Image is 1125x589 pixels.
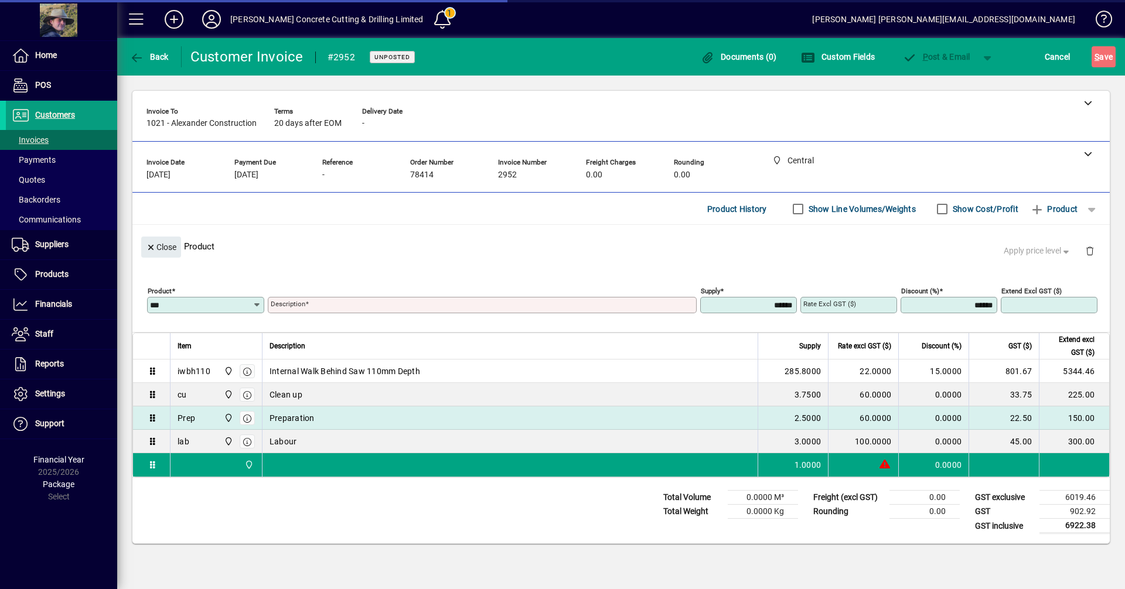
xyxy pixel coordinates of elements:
[1095,47,1113,66] span: ave
[221,435,234,448] span: Central
[703,198,772,220] button: Product History
[902,52,970,61] span: ost & Email
[12,175,45,184] span: Quotes
[707,200,767,218] span: Product History
[728,505,798,519] td: 0.0000 Kg
[1039,383,1109,406] td: 225.00
[221,412,234,424] span: Central
[969,359,1039,383] td: 801.67
[6,210,117,230] a: Communications
[221,388,234,401] span: Central
[969,406,1039,430] td: 22.50
[35,389,65,398] span: Settings
[362,119,364,128] span: -
[146,238,176,257] span: Close
[1039,430,1109,453] td: 300.00
[35,269,69,279] span: Products
[969,519,1039,533] td: GST inclusive
[898,383,969,406] td: 0.0000
[12,155,56,165] span: Payments
[6,71,117,100] a: POS
[803,300,856,308] mat-label: Rate excl GST ($)
[806,203,916,215] label: Show Line Volumes/Weights
[799,340,821,352] span: Supply
[1039,505,1110,519] td: 902.92
[807,491,889,505] td: Freight (excl GST)
[148,287,172,295] mat-label: Product
[889,505,960,519] td: 0.00
[1008,340,1032,352] span: GST ($)
[6,41,117,70] a: Home
[271,300,305,308] mat-label: Description
[901,287,939,295] mat-label: Discount (%)
[801,52,875,61] span: Custom Fields
[969,383,1039,406] td: 33.75
[898,359,969,383] td: 15.0000
[657,505,728,519] td: Total Weight
[798,46,878,67] button: Custom Fields
[35,299,72,309] span: Financials
[1045,47,1071,66] span: Cancel
[178,389,187,400] div: cu
[12,215,81,224] span: Communications
[950,203,1018,215] label: Show Cost/Profit
[999,241,1076,262] button: Apply price level
[6,320,117,349] a: Staff
[6,230,117,259] a: Suppliers
[922,340,962,352] span: Discount (%)
[43,480,74,489] span: Package
[230,10,424,29] div: [PERSON_NAME] Concrete Cutting & Drilling Limited
[129,52,169,61] span: Back
[6,150,117,170] a: Payments
[322,170,325,180] span: -
[889,491,960,505] td: 0.00
[898,406,969,430] td: 0.0000
[35,239,69,249] span: Suppliers
[155,9,193,30] button: Add
[1087,2,1110,40] a: Knowledge Base
[178,412,195,424] div: Prep
[1004,245,1072,257] span: Apply price level
[896,46,976,67] button: Post & Email
[1076,245,1104,256] app-page-header-button: Delete
[270,412,315,424] span: Preparation
[969,505,1039,519] td: GST
[1095,52,1099,61] span: S
[270,365,420,377] span: Internal Walk Behind Saw 110mm Depth
[795,412,821,424] span: 2.5000
[138,241,184,252] app-page-header-button: Close
[12,135,49,145] span: Invoices
[898,453,969,477] td: 0.0000
[374,53,410,61] span: Unposted
[178,436,189,447] div: lab
[127,46,172,67] button: Back
[6,350,117,379] a: Reports
[6,170,117,190] a: Quotes
[1039,491,1110,505] td: 6019.46
[33,455,84,464] span: Financial Year
[812,10,1075,29] div: [PERSON_NAME] [PERSON_NAME][EMAIL_ADDRESS][DOMAIN_NAME]
[141,237,181,258] button: Close
[178,340,192,352] span: Item
[234,170,258,180] span: [DATE]
[1046,333,1095,359] span: Extend excl GST ($)
[728,491,798,505] td: 0.0000 M³
[146,119,257,128] span: 1021 - Alexander Construction
[221,365,234,378] span: Central
[1039,359,1109,383] td: 5344.46
[969,491,1039,505] td: GST exclusive
[6,379,117,409] a: Settings
[1092,46,1116,67] button: Save
[6,409,117,439] a: Support
[328,48,355,67] div: #2952
[270,389,302,400] span: Clean up
[410,170,434,180] span: 78414
[1001,287,1062,295] mat-label: Extend excl GST ($)
[698,46,780,67] button: Documents (0)
[701,52,777,61] span: Documents (0)
[270,340,305,352] span: Description
[807,505,889,519] td: Rounding
[674,170,690,180] span: 0.00
[836,389,891,400] div: 60.0000
[1039,406,1109,430] td: 150.00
